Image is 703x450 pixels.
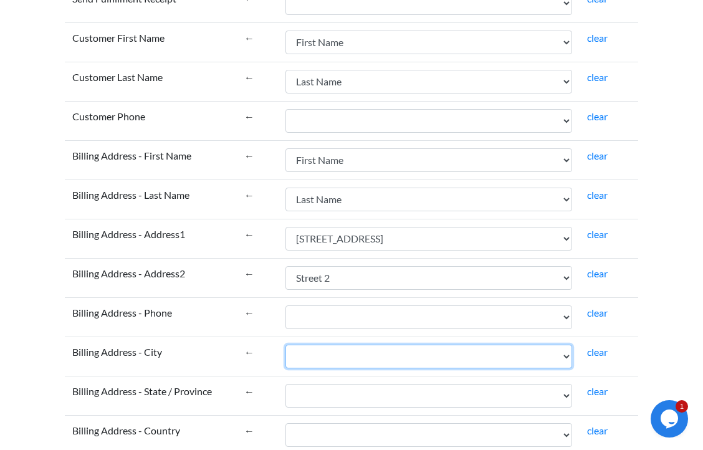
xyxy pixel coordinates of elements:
[237,258,278,297] td: ←
[587,267,608,279] a: clear
[587,110,608,122] a: clear
[237,376,278,415] td: ←
[587,71,608,83] a: clear
[72,227,185,242] label: Billing Address - Address1
[237,219,278,258] td: ←
[237,62,278,101] td: ←
[72,148,191,163] label: Billing Address - First Name
[72,345,162,360] label: Billing Address - City
[587,32,608,44] a: clear
[587,150,608,161] a: clear
[72,188,189,203] label: Billing Address - Last Name
[651,400,691,438] iframe: chat widget
[587,228,608,240] a: clear
[72,305,172,320] label: Billing Address - Phone
[72,423,180,438] label: Billing Address - Country
[237,297,278,337] td: ←
[72,384,212,399] label: Billing Address - State / Province
[72,109,145,124] label: Customer Phone
[587,385,608,397] a: clear
[587,424,608,436] a: clear
[237,140,278,180] td: ←
[72,70,163,85] label: Customer Last Name
[587,307,608,318] a: clear
[587,346,608,358] a: clear
[72,266,185,281] label: Billing Address - Address2
[237,22,278,62] td: ←
[237,180,278,219] td: ←
[72,31,165,45] label: Customer First Name
[237,337,278,376] td: ←
[237,101,278,140] td: ←
[587,189,608,201] a: clear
